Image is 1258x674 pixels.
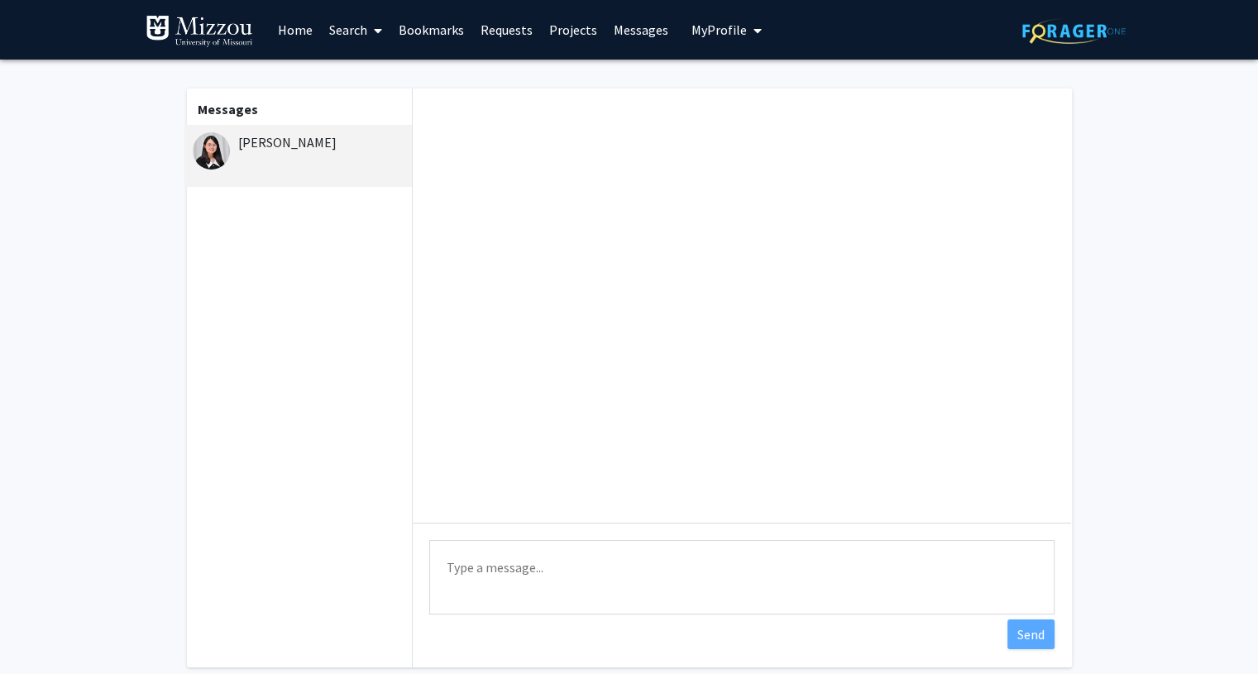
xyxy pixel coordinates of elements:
[472,1,541,59] a: Requests
[321,1,390,59] a: Search
[198,101,258,117] b: Messages
[390,1,472,59] a: Bookmarks
[1022,18,1126,44] img: ForagerOne Logo
[270,1,321,59] a: Home
[429,540,1055,614] textarea: Message
[1007,619,1055,649] button: Send
[193,132,409,152] div: [PERSON_NAME]
[541,1,605,59] a: Projects
[12,600,70,662] iframe: Chat
[193,132,230,170] img: Xiaoping Xin
[691,22,747,38] span: My Profile
[605,1,677,59] a: Messages
[146,15,253,48] img: University of Missouri Logo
